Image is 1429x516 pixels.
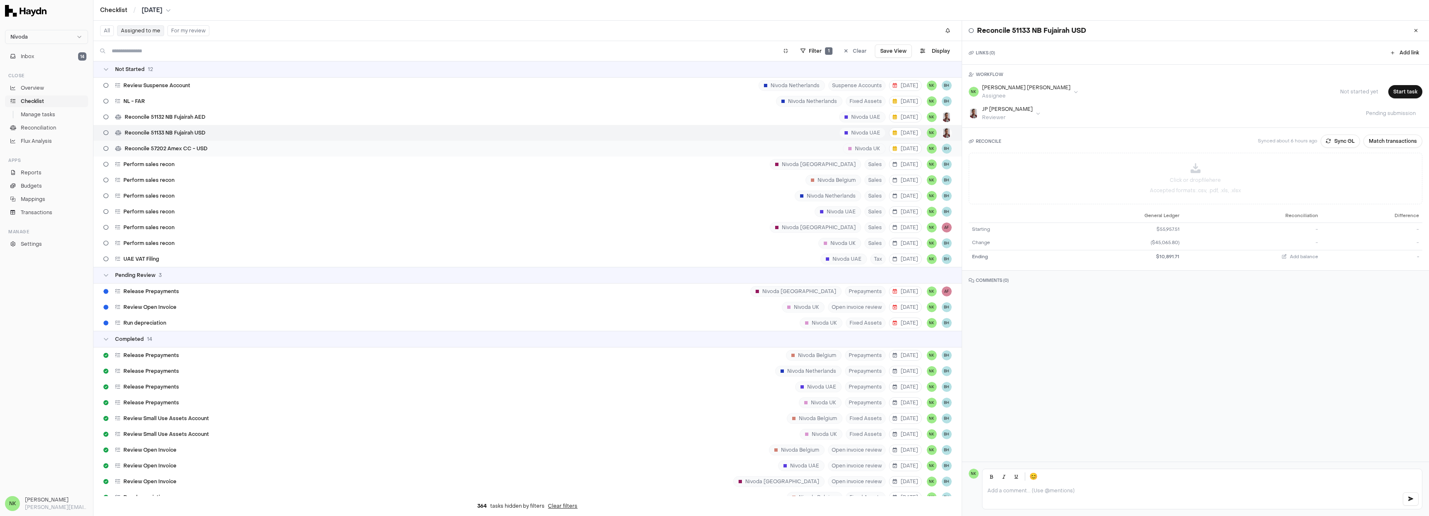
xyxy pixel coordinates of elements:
button: NK [927,175,937,185]
button: [DATE] [889,159,922,170]
button: [DATE] [142,6,171,15]
span: Reconcile 51132 NB Fujairah AED [125,114,205,120]
div: Nivoda [GEOGRAPHIC_DATA] [770,222,861,233]
span: [DATE] [893,240,918,247]
span: Sales [864,159,886,170]
button: NK [927,128,937,138]
span: BH [942,429,952,439]
span: Filter [809,48,822,54]
button: [DATE] [889,429,922,440]
div: Manage [5,225,88,238]
span: Run depreciation [123,320,166,326]
span: 3 [159,272,162,279]
div: ($45,065.80) [1051,240,1179,247]
button: Add balance [1282,254,1318,261]
button: [DATE] [889,302,922,313]
span: NK [927,81,937,90]
span: NK [927,207,937,217]
span: Settings [21,240,42,248]
div: [PERSON_NAME] [PERSON_NAME] [982,84,1071,91]
button: BH [942,461,952,471]
button: NK [927,286,937,296]
div: Nivoda UAE [795,381,842,392]
p: Click or drop file here [1170,176,1221,184]
span: NK [927,382,937,392]
button: Add link [1387,48,1422,58]
button: NK[PERSON_NAME] [PERSON_NAME]Assignee [969,84,1078,99]
button: BH [942,445,952,455]
span: Perform sales recon [123,177,174,183]
button: Nivoda [5,30,88,44]
span: NK [969,87,979,97]
a: Checklist [100,6,128,15]
span: 12 [148,66,153,73]
button: Start task [1388,85,1422,98]
div: Nivoda Belgium [805,175,861,186]
span: Prepayments [845,397,886,408]
button: BH [942,477,952,487]
span: [DATE] [893,304,918,311]
span: Not Started [115,66,145,73]
span: Reconcile 57202 Amex CC - USD [125,145,207,152]
span: Perform sales recon [123,224,174,231]
button: BH [942,81,952,90]
button: BH [942,254,952,264]
a: Mappings [5,193,88,205]
span: [DATE] [893,256,918,262]
span: NK [927,366,937,376]
span: [DATE] [893,431,918,438]
span: NK [927,350,937,360]
button: NK [927,302,937,312]
button: [DATE] [889,381,922,392]
span: [DATE] [893,399,918,406]
span: [DATE] [893,320,918,326]
span: [DATE] [893,352,918,359]
span: Prepayments [845,366,886,377]
span: Manage tasks [21,111,55,118]
div: Nivoda Netherlands [776,96,842,107]
div: Nivoda Belgium [787,413,842,424]
button: [DATE] [889,143,922,154]
button: [DATE] [889,112,922,122]
button: BH [942,366,952,376]
h3: RECONCILE [969,138,1001,144]
span: NK [927,254,937,264]
button: AF [942,286,952,296]
button: [DATE] [889,318,922,328]
img: JP Smit [942,128,952,138]
span: BH [942,96,952,106]
button: BH [942,191,952,201]
button: [DATE] [889,175,922,186]
button: Assigned to me [117,25,164,36]
div: Nivoda UK [782,302,825,313]
button: BH [942,238,952,248]
div: Nivoda UK [843,143,886,154]
span: Overview [21,84,44,92]
button: BH [942,382,952,392]
span: [DATE] [893,415,918,422]
button: [DATE] [889,460,922,471]
a: Reports [5,167,88,179]
img: JP Smit [969,108,979,118]
button: JP Smit [942,112,952,122]
div: Nivoda UAE [815,206,861,217]
span: AF [942,223,952,232]
button: [DATE] [889,96,922,107]
button: [DATE] [889,413,922,424]
span: BH [942,350,952,360]
button: NK [927,318,937,328]
span: Reconciliation [21,124,56,132]
button: Filter1 [796,44,837,58]
span: [DATE] [893,494,918,501]
button: NK [927,398,937,408]
span: 1 [825,47,832,55]
span: NK [927,238,937,248]
span: [DATE] [893,130,918,136]
div: JP [PERSON_NAME] [982,106,1033,112]
span: Reports [21,169,42,176]
span: Pending Review [115,272,155,279]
